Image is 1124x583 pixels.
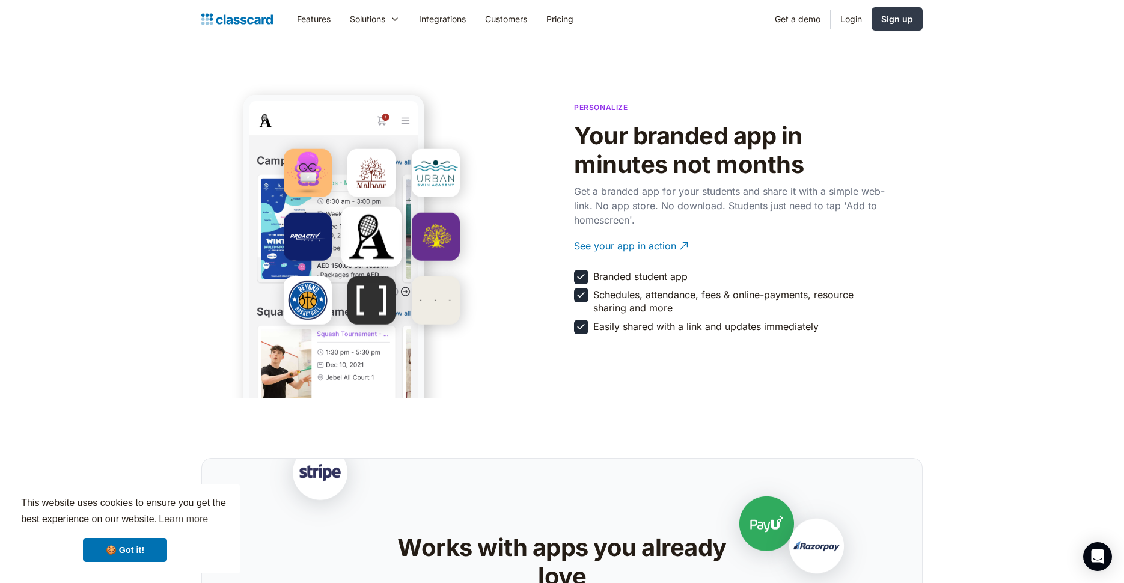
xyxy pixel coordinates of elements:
[765,5,830,32] a: Get a demo
[593,288,884,315] div: Schedules, attendance, fees & online-payments, resource sharing and more
[260,416,380,536] img: Stripe Logo
[872,7,923,31] a: Sign up
[1083,542,1112,571] div: Open Intercom Messenger
[201,11,273,28] a: home
[243,95,424,457] img: Student App Mock
[340,5,409,32] div: Solutions
[574,121,887,179] h2: Your branded app in minutes not months
[21,496,229,528] span: This website uses cookies to ensure you get the best experience on our website.
[831,5,872,32] a: Login
[593,320,819,333] div: Easily shared with a link and updates immediately
[83,538,167,562] a: dismiss cookie message
[350,13,385,25] div: Solutions
[287,5,340,32] a: Features
[574,230,676,253] div: See your app in action
[881,13,913,25] div: Sign up
[10,484,240,573] div: cookieconsent
[537,5,583,32] a: Pricing
[574,102,628,113] p: Personalize
[593,270,688,283] div: Branded student app
[475,5,537,32] a: Customers
[409,5,475,32] a: Integrations
[574,230,887,263] a: See your app in action
[157,510,210,528] a: learn more about cookies
[574,184,887,227] p: Get a branded app for your students and share it with a simple web-link. No app store. No downloa...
